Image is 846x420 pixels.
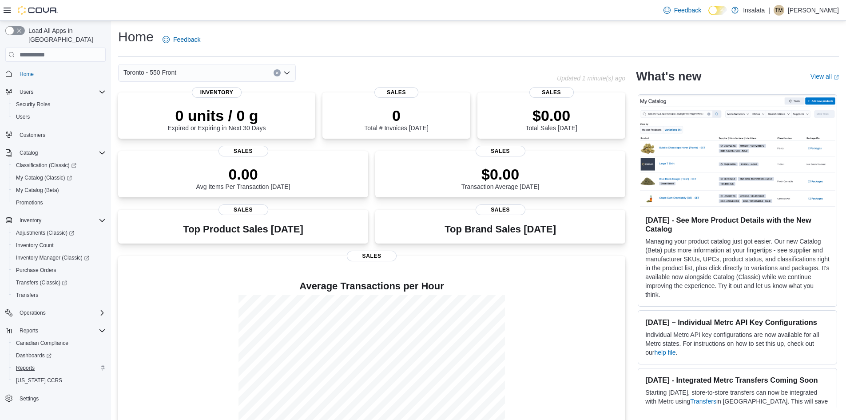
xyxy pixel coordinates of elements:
p: Updated 1 minute(s) ago [557,75,625,82]
p: 0.00 [196,165,290,183]
button: Settings [2,392,109,405]
span: Operations [16,308,106,318]
a: View allExternal link [810,73,839,80]
p: $0.00 [461,165,540,183]
span: Reports [20,327,38,334]
button: Open list of options [283,69,290,76]
span: Feedback [173,35,200,44]
button: Inventory [16,215,45,226]
span: Reports [16,325,106,336]
a: Feedback [660,1,705,19]
a: Home [16,69,37,80]
span: Settings [20,395,39,402]
button: Catalog [16,148,41,158]
span: Classification (Classic) [16,162,76,169]
span: Canadian Compliance [16,340,68,347]
div: Tara Mokgoatsane [774,5,784,16]
span: Washington CCRS [12,375,106,386]
span: My Catalog (Beta) [12,185,106,196]
button: Purchase Orders [9,264,109,276]
button: Customers [2,128,109,141]
h4: Average Transactions per Hour [125,281,618,292]
div: Total # Invoices [DATE] [364,107,428,132]
span: Reports [16,364,35,372]
span: Sales [476,146,525,156]
span: Inventory Count [12,240,106,251]
p: | [768,5,770,16]
span: Users [16,113,30,120]
button: Transfers [9,289,109,301]
button: My Catalog (Beta) [9,184,109,196]
button: Inventory [2,214,109,227]
a: Purchase Orders [12,265,60,276]
span: TM [775,5,782,16]
button: Operations [16,308,49,318]
h2: What's new [636,69,701,84]
button: Canadian Compliance [9,337,109,349]
img: Cova [18,6,58,15]
button: Users [16,87,37,97]
span: Canadian Compliance [12,338,106,348]
span: Inventory [20,217,41,224]
a: Transfers [690,398,716,405]
a: Adjustments (Classic) [12,228,78,238]
a: Users [12,112,33,122]
p: Insalata [743,5,765,16]
span: Inventory Manager (Classic) [12,252,106,263]
button: Reports [16,325,42,336]
span: Users [20,88,33,96]
a: Dashboards [9,349,109,362]
a: Adjustments (Classic) [9,227,109,239]
span: Sales [347,251,397,261]
span: Transfers [12,290,106,300]
button: Users [9,111,109,123]
span: Users [16,87,106,97]
svg: External link [834,75,839,80]
span: Home [16,68,106,79]
span: Home [20,71,34,78]
button: Catalog [2,147,109,159]
a: Inventory Manager (Classic) [12,252,93,263]
h1: Home [118,28,154,46]
span: My Catalog (Classic) [12,172,106,183]
button: Promotions [9,196,109,209]
button: Inventory Count [9,239,109,252]
a: Transfers [12,290,42,300]
span: Sales [476,204,525,215]
button: Users [2,86,109,98]
a: My Catalog (Classic) [9,172,109,184]
span: Dashboards [16,352,52,359]
p: Individual Metrc API key configurations are now available for all Metrc states. For instructions ... [645,330,830,357]
p: 0 [364,107,428,124]
a: Transfers (Classic) [9,276,109,289]
a: Inventory Manager (Classic) [9,252,109,264]
span: Load All Apps in [GEOGRAPHIC_DATA] [25,26,106,44]
span: Purchase Orders [16,267,56,274]
span: Feedback [674,6,701,15]
button: Home [2,67,109,80]
span: Security Roles [16,101,50,108]
span: Operations [20,309,46,316]
a: Classification (Classic) [9,159,109,172]
span: My Catalog (Classic) [16,174,72,181]
span: Sales [218,146,268,156]
div: Expired or Expiring in Next 30 Days [168,107,266,132]
span: Settings [16,393,106,404]
span: Promotions [12,197,106,208]
a: Dashboards [12,350,55,361]
a: Settings [16,393,42,404]
span: Transfers (Classic) [12,277,106,288]
a: Inventory Count [12,240,57,251]
button: Reports [9,362,109,374]
p: 0 units / 0 g [168,107,266,124]
a: Feedback [159,31,204,48]
a: help file [654,349,675,356]
div: Transaction Average [DATE] [461,165,540,190]
a: My Catalog (Classic) [12,172,75,183]
span: Dark Mode [708,15,709,16]
span: Promotions [16,199,43,206]
span: Transfers [16,292,38,299]
span: Toronto - 550 Front [123,67,176,78]
span: My Catalog (Beta) [16,187,59,194]
span: Security Roles [12,99,106,110]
